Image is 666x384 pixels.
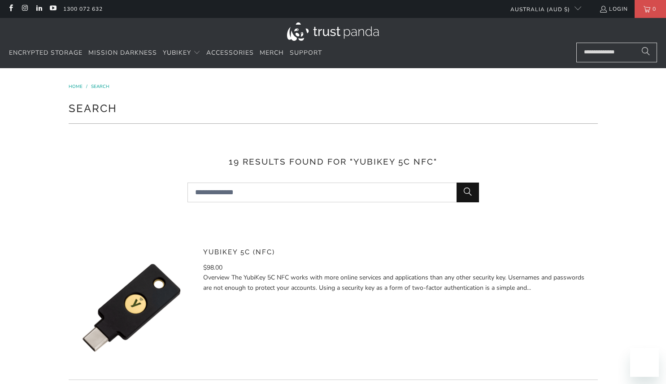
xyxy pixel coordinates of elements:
h3: 19 results found for "yubikey 5c nfc" [69,155,598,168]
h1: Search [69,99,598,117]
span: YubiKey [163,48,191,57]
summary: YubiKey [163,43,200,64]
iframe: Button to launch messaging window [630,348,659,377]
a: Home [69,83,84,90]
p: Overview The YubiKey 5C NFC works with more online services and applications than any other secur... [203,273,591,293]
input: Search... [576,43,657,62]
span: Merch [260,48,284,57]
a: Merch [260,43,284,64]
span: Home [69,83,83,90]
a: Login [599,4,628,14]
a: Trust Panda Australia on YouTube [49,5,57,13]
img: Trust Panda Australia [287,22,379,41]
img: YubiKey 5C (NFC) [69,245,194,371]
a: Trust Panda Australia on Facebook [7,5,14,13]
a: Mission Darkness [88,43,157,64]
span: Encrypted Storage [9,48,83,57]
a: Trust Panda Australia on LinkedIn [35,5,43,13]
a: YubiKey 5C (NFC) [203,248,275,256]
a: Support [290,43,322,64]
span: Accessories [206,48,254,57]
nav: Translation missing: en.navigation.header.main_nav [9,43,322,64]
span: Mission Darkness [88,48,157,57]
button: Search [635,43,657,62]
span: Support [290,48,322,57]
a: Encrypted Storage [9,43,83,64]
a: Accessories [206,43,254,64]
span: $98.00 [203,263,222,272]
button: Search [457,183,479,202]
a: 1300 072 632 [63,4,103,14]
a: Trust Panda Australia on Instagram [21,5,28,13]
input: Search... [187,183,479,202]
a: Search [91,83,109,90]
span: / [86,83,87,90]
